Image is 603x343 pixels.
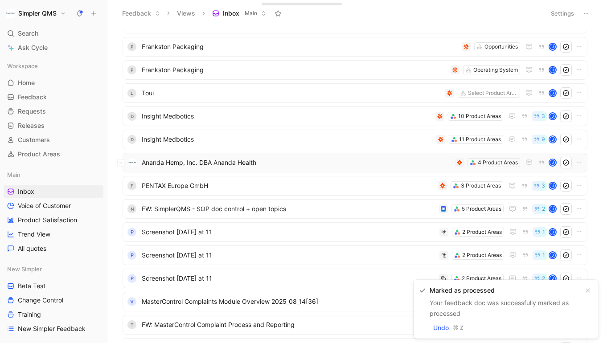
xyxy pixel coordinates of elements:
[127,158,136,167] img: logo
[127,204,136,213] div: N
[7,61,38,70] span: Workspace
[430,299,569,317] span: Your feedback doc was successfully marked as processed
[123,222,587,242] a: PScreenshot [DATE] at 112 Product Areas1J
[127,251,136,260] div: P
[550,206,556,212] div: J
[4,308,103,321] a: Training
[4,168,103,255] div: MainInboxVoice of CustomerProduct SatisfactionTrend ViewAll quotes
[478,158,518,167] div: 4 Product Areas
[550,275,556,282] div: J
[123,106,587,126] a: DInsight Medbotics10 Product Areas3J
[430,323,468,333] button: Undo⌘Z
[473,65,518,74] div: Operating System
[142,134,433,145] span: Insight Medbotics
[208,7,270,20] button: InboxMain
[127,89,136,98] div: L
[461,181,501,190] div: 3 Product Areas
[173,7,199,20] button: Views
[4,199,103,212] a: Voice of Customer
[142,65,447,75] span: Frankston Packaging
[18,78,35,87] span: Home
[142,227,436,237] span: Screenshot [DATE] at 11
[118,7,164,20] button: Feedback
[123,245,587,265] a: PScreenshot [DATE] at 112 Product Areas1J
[532,181,547,191] button: 3
[541,114,545,119] span: 3
[127,42,136,51] div: P
[533,250,547,260] button: 1
[4,185,103,198] a: Inbox
[4,262,103,276] div: New Simpler
[18,187,34,196] span: Inbox
[433,323,449,333] span: Undo
[458,112,501,121] div: 10 Product Areas
[127,297,136,306] div: V
[541,183,545,188] span: 3
[7,265,42,274] span: New Simpler
[142,111,432,122] span: Insight Medbotics
[18,230,50,239] span: Trend View
[4,105,103,118] a: Requests
[4,213,103,227] a: Product Satisfaction
[18,150,60,159] span: Product Areas
[533,227,547,237] button: 1
[18,121,45,130] span: Releases
[142,273,435,284] span: Screenshot [DATE] at 11
[18,107,46,116] span: Requests
[542,206,545,212] span: 2
[4,262,103,335] div: New SimplerBeta TestChange ControlTrainingNew Simpler Feedback
[127,65,136,74] div: P
[123,315,587,335] a: TFW: MasterControl Complaint Process and Reporting3 Product Areas4J
[550,136,556,143] div: J
[142,204,435,214] span: FW: SimplerQMS - SOP doc control + open topics
[18,42,48,53] span: Ask Cycle
[532,111,547,121] button: 3
[123,269,587,288] a: PScreenshot [DATE] at 112 Product Areas2J
[550,183,556,189] div: J
[459,135,501,144] div: 11 Product Areas
[123,176,587,196] a: FPENTAX Europe GmbH3 Product Areas3J
[18,282,45,290] span: Beta Test
[142,180,435,191] span: PENTAX Europe GmbH
[123,130,587,149] a: DInsight Medbotics11 Product Areas9J
[542,229,545,235] span: 1
[459,323,465,332] div: Z
[4,7,68,20] button: Simpler QMSSimpler QMS
[462,204,501,213] div: 5 Product Areas
[532,135,547,144] button: 9
[18,201,71,210] span: Voice of Customer
[4,76,103,90] a: Home
[142,41,458,52] span: Frankston Packaging
[127,181,136,190] div: F
[142,319,435,330] span: FW: MasterControl Complaint Process and Reporting
[123,292,587,311] a: VMasterControl Complaints Module Overview 2025_08_14[36]3 Product Areas1J
[4,90,103,104] a: Feedback
[4,322,103,335] a: New Simpler Feedback
[550,67,556,73] div: J
[484,42,518,51] div: Opportunities
[550,252,556,258] div: J
[542,276,545,281] span: 2
[142,250,436,261] span: Screenshot [DATE] at 11
[123,83,587,103] a: LTouiSelect Product AreasJ
[245,9,257,18] span: Main
[462,251,502,260] div: 2 Product Areas
[142,88,442,98] span: Toui
[550,44,556,50] div: J
[18,296,63,305] span: Change Control
[4,168,103,181] div: Main
[452,323,459,332] div: ⌘
[4,279,103,293] a: Beta Test
[468,89,518,98] div: Select Product Areas
[532,204,547,214] button: 2
[542,253,545,258] span: 1
[4,27,103,40] div: Search
[4,59,103,73] div: Workspace
[127,112,136,121] div: D
[532,274,547,283] button: 2
[541,137,545,142] span: 9
[223,9,239,18] span: Inbox
[7,170,21,179] span: Main
[4,133,103,147] a: Customers
[127,274,136,283] div: P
